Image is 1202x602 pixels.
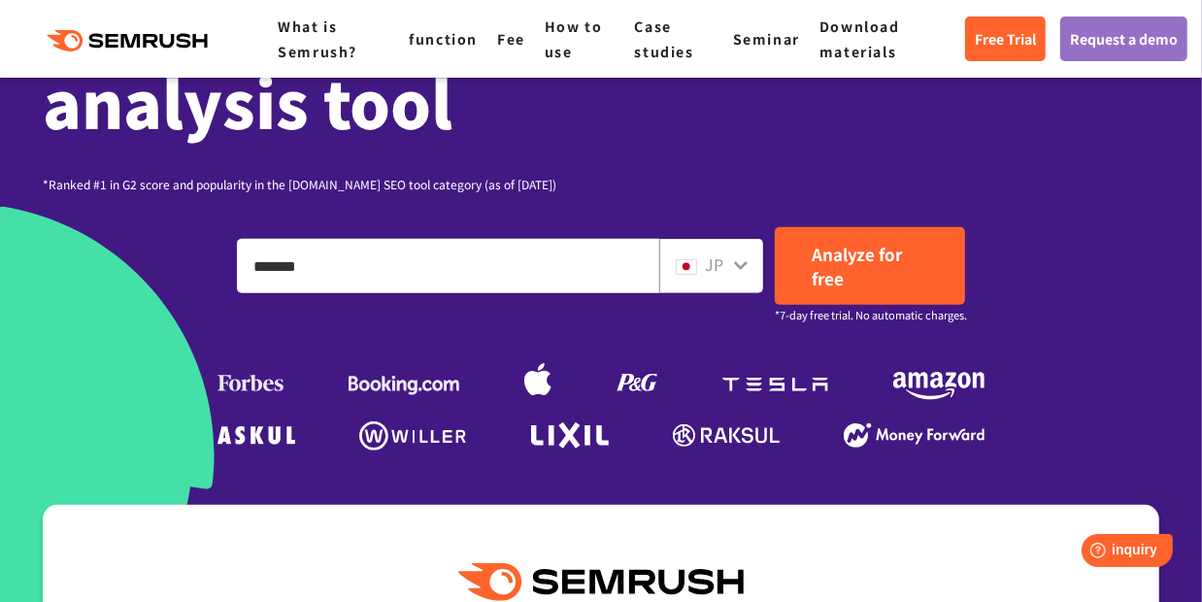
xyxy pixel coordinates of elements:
[497,29,525,49] a: Fee
[975,29,1036,49] font: Free Trial
[812,242,902,290] font: Analyze for free
[545,17,603,61] a: How to use
[238,240,658,292] input: Enter a domain, keyword or URL
[43,176,556,192] font: *Ranked #1 in G2 score and popularity in the [DOMAIN_NAME] SEO tool category (as of [DATE])
[458,563,744,601] img: Semrush
[733,29,800,49] a: Seminar
[409,29,478,49] a: function
[705,252,723,276] font: JP
[278,17,357,61] a: What is Semrush?
[775,227,965,305] a: Analyze for free
[775,307,967,322] font: *7-day free trial. No automatic charges.
[819,17,900,61] a: Download materials
[1029,526,1181,581] iframe: Help widget launcher
[635,17,694,61] a: Case studies
[1060,17,1187,61] a: Request a demo
[965,17,1046,61] a: Free Trial
[1070,29,1178,49] font: Request a demo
